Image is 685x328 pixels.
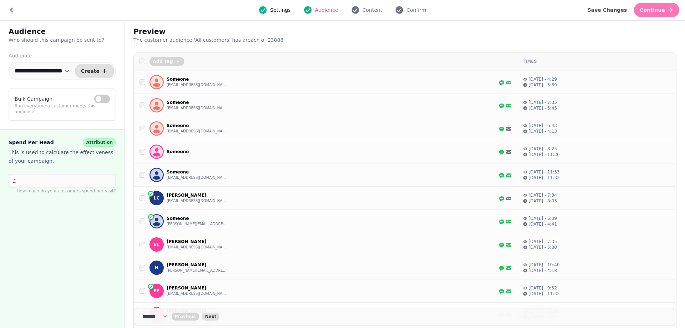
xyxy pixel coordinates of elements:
[83,138,116,147] div: Attribution
[529,128,557,134] p: [DATE] - 4:13
[640,7,665,12] span: Continue
[167,105,227,111] button: [EMAIL_ADDRESS][DOMAIN_NAME]
[133,26,270,36] h2: Preview
[167,221,227,227] button: [PERSON_NAME][EMAIL_ADDRESS][PERSON_NAME][DOMAIN_NAME]
[588,7,627,12] span: Save Changes
[529,175,560,181] p: [DATE] - 11:33
[153,59,173,64] span: Add tag
[529,100,557,105] p: [DATE] - 7:35
[529,285,557,291] p: [DATE] - 9:52
[529,291,560,297] p: [DATE] - 11:33
[529,76,557,82] p: [DATE] - 4:29
[9,188,116,194] p: How much do your customers spend per visit?
[167,123,227,128] p: Someone
[529,268,557,273] p: [DATE] - 4:18
[9,138,54,147] span: Spend Per Head
[15,103,110,115] p: Run everytime a customer meets this audience
[167,175,227,181] button: [EMAIL_ADDRESS][DOMAIN_NAME]
[167,268,227,273] button: [PERSON_NAME][EMAIL_ADDRESS][DOMAIN_NAME]
[529,123,557,128] p: [DATE] - 6:43
[167,128,227,134] button: [EMAIL_ADDRESS][DOMAIN_NAME]
[175,314,196,319] span: Previous
[529,216,557,221] p: [DATE] - 6:09
[167,239,227,244] p: [PERSON_NAME]
[167,216,227,221] p: Someone
[154,288,159,293] span: EF
[153,242,159,247] span: EC
[167,291,227,297] button: [EMAIL_ADDRESS][DOMAIN_NAME]
[9,26,116,36] h2: Audience
[529,221,557,227] p: [DATE] - 4:41
[133,308,676,325] nav: Pagination
[205,314,217,319] span: Next
[9,36,116,44] p: Who should this campaign be sent to?
[634,3,679,17] button: Continue
[15,95,52,103] label: Bulk Campaign
[582,3,633,17] button: Save Changes
[9,148,116,165] p: This is used to calculate the effectiveness of your campaign.
[529,105,557,111] p: [DATE] - 6:45
[529,82,557,88] p: [DATE] - 3:39
[529,262,560,268] p: [DATE] - 10:40
[406,6,426,14] span: Confirm
[529,146,557,152] p: [DATE] - 8:25
[529,239,557,244] p: [DATE] - 7:35
[75,64,114,78] button: Create
[81,69,100,74] span: Create
[9,52,116,59] label: Audience
[6,3,20,17] button: go back
[529,169,560,175] p: [DATE] - 11:33
[155,265,158,270] span: H
[167,149,189,155] p: Someone
[167,169,227,175] p: Someone
[172,313,199,321] button: back
[167,82,227,88] button: [EMAIL_ADDRESS][DOMAIN_NAME]
[529,192,557,198] p: [DATE] - 7:34
[529,198,557,204] p: [DATE] - 8:03
[167,192,227,198] p: [PERSON_NAME]
[270,6,290,14] span: Settings
[529,244,557,250] p: [DATE] - 5:30
[154,196,159,201] span: LC
[167,100,227,105] p: Someone
[315,6,338,14] span: Audience
[529,152,560,157] p: [DATE] - 11:36
[202,313,220,321] button: next
[149,57,184,66] button: Add tag
[362,6,382,14] span: Content
[167,76,227,82] p: Someone
[167,198,227,204] button: [EMAIL_ADDRESS][DOMAIN_NAME]
[167,262,227,268] p: [PERSON_NAME]
[523,59,670,64] div: Times
[167,244,227,250] button: [EMAIL_ADDRESS][DOMAIN_NAME]
[167,285,227,291] p: [PERSON_NAME]
[133,36,316,44] p: The customer audience ' All customers ' has a reach of 23888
